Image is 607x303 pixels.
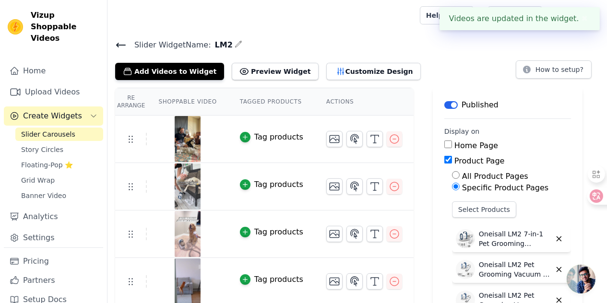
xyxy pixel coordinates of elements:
[462,99,499,111] p: Published
[326,131,343,147] button: Change Thumbnail
[454,156,505,165] label: Product Page
[15,158,103,172] a: Floating-Pop ⭐
[15,174,103,187] a: Grid Wrap
[211,39,233,51] span: LM2
[240,179,303,190] button: Tag products
[551,231,567,247] button: Delete widget
[550,7,599,24] button: O oneisall
[4,106,103,126] button: Create Widgets
[254,131,303,143] div: Tag products
[98,57,106,64] img: tab_keywords_by_traffic_grey.svg
[516,60,592,79] button: How to setup?
[39,57,47,64] img: tab_domain_overview_orange.svg
[4,228,103,247] a: Settings
[479,260,551,279] p: Oneisall LM2 Pet Grooming Vacuum & Grooming Brush & Deshedding Brush Replacement Set
[127,39,211,51] span: Slider Widget Name:
[23,110,82,122] span: Create Widgets
[4,207,103,226] a: Analytics
[326,178,343,195] button: Change Thumbnail
[456,260,475,279] img: Oneisall LM2 Pet Grooming Vacuum & Grooming Brush & Deshedding Brush Replacement Set
[228,88,315,116] th: Tagged Products
[240,131,303,143] button: Tag products
[25,25,97,34] div: 域名: [DOMAIN_NAME]
[567,265,595,293] div: 开放式聊天
[8,19,23,35] img: Vizup
[21,160,73,170] span: Floating-Pop ⭐
[115,63,224,80] button: Add Videos to Widget
[479,229,551,248] p: Oneisall LM2 7-in-1 Pet Grooming Vacuum Kit
[254,179,303,190] div: Tag products
[566,7,599,24] p: oneisall
[174,211,201,257] img: 82d194f1dc1f446f85c7607ae5a0a5ee.thumbnail.0000000000.jpg
[15,189,103,202] a: Banner Video
[488,6,543,24] a: Book Demo
[27,15,47,23] div: v 4.0.25
[254,226,303,238] div: Tag products
[516,67,592,76] a: How to setup?
[4,61,103,81] a: Home
[108,58,158,64] div: 关键词（按流量）
[315,88,414,116] th: Actions
[31,10,99,44] span: Vizup Shoppable Videos
[551,261,567,278] button: Delete widget
[21,145,63,154] span: Story Circles
[232,63,318,80] button: Preview Widget
[147,88,228,116] th: Shoppable Video
[15,15,23,23] img: logo_orange.svg
[235,38,242,51] div: Edit Name
[240,226,303,238] button: Tag products
[254,274,303,285] div: Tag products
[15,143,103,156] a: Story Circles
[456,229,475,248] img: Oneisall LM2 7-in-1 Pet Grooming Vacuum Kit
[21,175,55,185] span: Grid Wrap
[21,129,75,139] span: Slider Carousels
[579,13,590,24] button: Close
[326,63,421,80] button: Customize Design
[440,7,600,30] div: Videos are updated in the widget.
[326,273,343,290] button: Change Thumbnail
[174,116,201,162] img: reel-preview-oneisall-1471.myshopify.com-3698051140835526724_67595071812.jpeg
[115,88,147,116] th: Re Arrange
[444,127,480,136] legend: Display on
[15,128,103,141] a: Slider Carousels
[452,201,516,218] button: Select Products
[240,274,303,285] button: Tag products
[462,183,548,192] label: Specific Product Pages
[15,25,23,34] img: website_grey.svg
[4,252,103,271] a: Pricing
[174,163,201,210] img: ab4383ce38154394a988d7708894e2d6.thumbnail.0000000000.jpg
[462,172,528,181] label: All Product Pages
[49,58,74,64] div: 域名概述
[454,141,498,150] label: Home Page
[21,191,66,200] span: Banner Video
[4,82,103,102] a: Upload Videos
[4,271,103,290] a: Partners
[326,226,343,242] button: Change Thumbnail
[420,6,474,24] a: Help Setup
